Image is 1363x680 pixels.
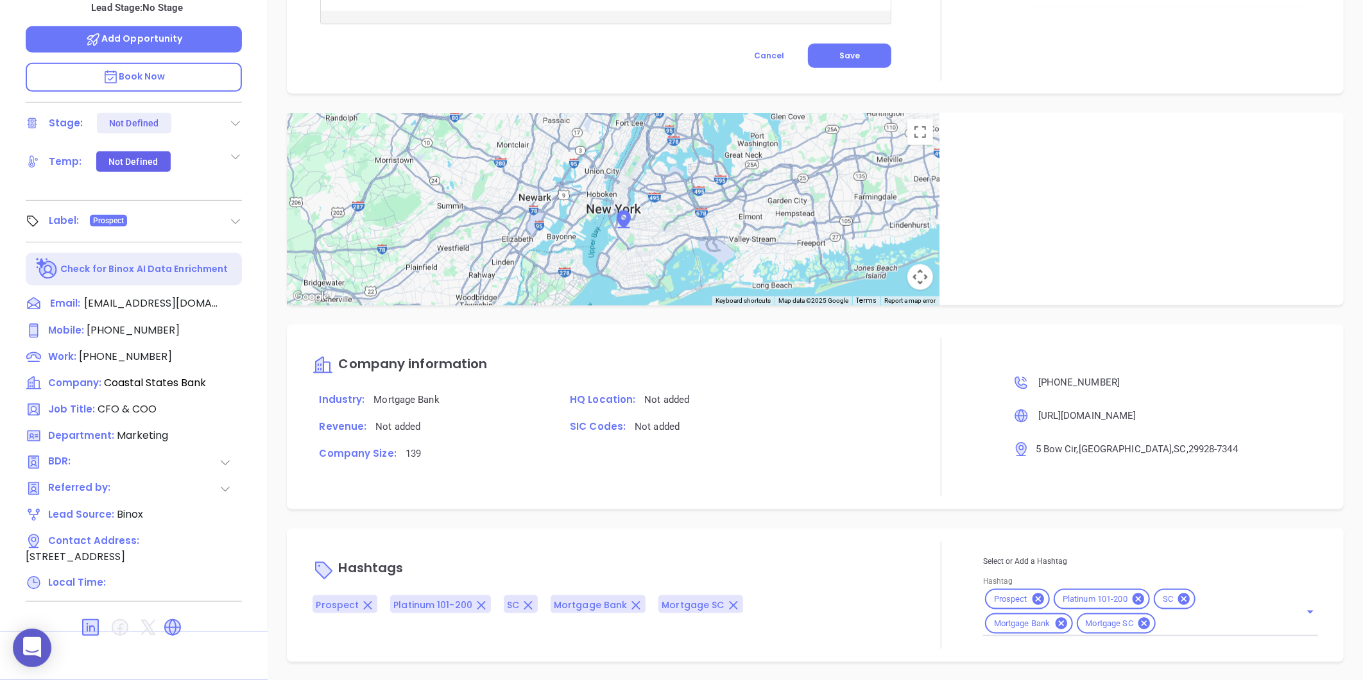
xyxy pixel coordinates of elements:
span: Industry: [319,393,364,406]
span: Mortgage Bank [373,394,439,405]
span: Cancel [754,50,784,61]
span: Company Size: [319,446,396,460]
span: , 29928-7344 [1187,443,1238,455]
span: Department: [48,429,114,442]
button: Save [808,44,891,68]
label: Hashtag [983,578,1013,586]
div: Not Defined [109,113,159,133]
span: Work : [48,350,76,363]
span: 5 Bow Cir [1036,443,1077,455]
a: Report a map error [884,297,936,304]
span: Email: [50,296,80,312]
span: Mortgage SC [662,599,724,611]
button: Keyboard shortcuts [716,296,771,305]
span: Company: [48,376,101,389]
span: Mortgage Bank [986,618,1058,629]
span: [PHONE_NUMBER] [1038,377,1120,388]
span: , SC [1172,443,1187,455]
span: Binox [117,507,143,522]
div: SC [1154,589,1196,609]
span: SC [507,599,519,611]
span: Book Now [103,70,166,83]
span: , [GEOGRAPHIC_DATA] [1077,443,1172,455]
span: Platinum 101-200 [1055,594,1135,605]
div: Platinum 101-200 [1054,589,1150,609]
span: SIC Codes: [570,420,626,433]
span: Add Opportunity [85,32,183,45]
span: Not added [644,394,689,405]
div: Mortgage SC [1077,613,1156,634]
span: [PHONE_NUMBER] [79,349,172,364]
span: Prospect [93,214,124,228]
span: Platinum 101-200 [393,599,472,611]
span: Company information [338,355,487,373]
span: Referred by: [48,480,115,497]
a: Company information [313,357,487,372]
a: Terms (opens in new tab) [856,296,877,305]
span: Mortgage SC [1078,618,1141,629]
span: Revenue: [319,420,366,433]
span: [PHONE_NUMBER] [87,323,180,337]
span: Mobile : [48,323,84,337]
span: Contact Address: [48,534,139,547]
button: Map camera controls [907,264,933,290]
a: Open this area in Google Maps (opens a new window) [290,289,332,305]
span: Not added [635,421,680,432]
span: BDR: [48,454,115,470]
button: Cancel [730,44,808,68]
span: Hashtags [338,559,403,577]
div: Label: [49,211,80,230]
p: Check for Binox AI Data Enrichment [60,262,228,276]
div: Not Defined [108,151,158,172]
p: Select or Add a Hashtag [983,554,1318,568]
span: Map data ©2025 Google [778,297,848,304]
span: Coastal States Bank [104,375,206,390]
div: Mortgage Bank [985,613,1073,634]
span: [EMAIL_ADDRESS][DOMAIN_NAME] [84,296,219,311]
span: [URL][DOMAIN_NAME] [1038,410,1136,421]
span: Local Time: [48,575,106,589]
span: [STREET_ADDRESS] [26,549,125,564]
span: CFO & COO [98,402,157,416]
span: Mortgage Bank [554,599,627,611]
img: Ai-Enrich-DaqCidB-.svg [36,258,58,280]
button: Toggle fullscreen view [907,119,933,145]
div: Prospect [985,589,1050,609]
div: Stage: [49,114,83,133]
span: Lead Source: [48,507,114,521]
span: SC [1155,594,1181,605]
span: Prospect [986,594,1035,605]
button: Open [1301,603,1319,621]
span: 139 [406,448,421,459]
img: Google [290,289,332,305]
span: Prospect [316,599,359,611]
span: Marketing [117,428,168,443]
span: Job Title: [48,402,95,416]
div: Temp: [49,152,82,171]
span: HQ Location: [570,393,635,406]
span: Not added [375,421,420,432]
span: Save [839,50,860,61]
